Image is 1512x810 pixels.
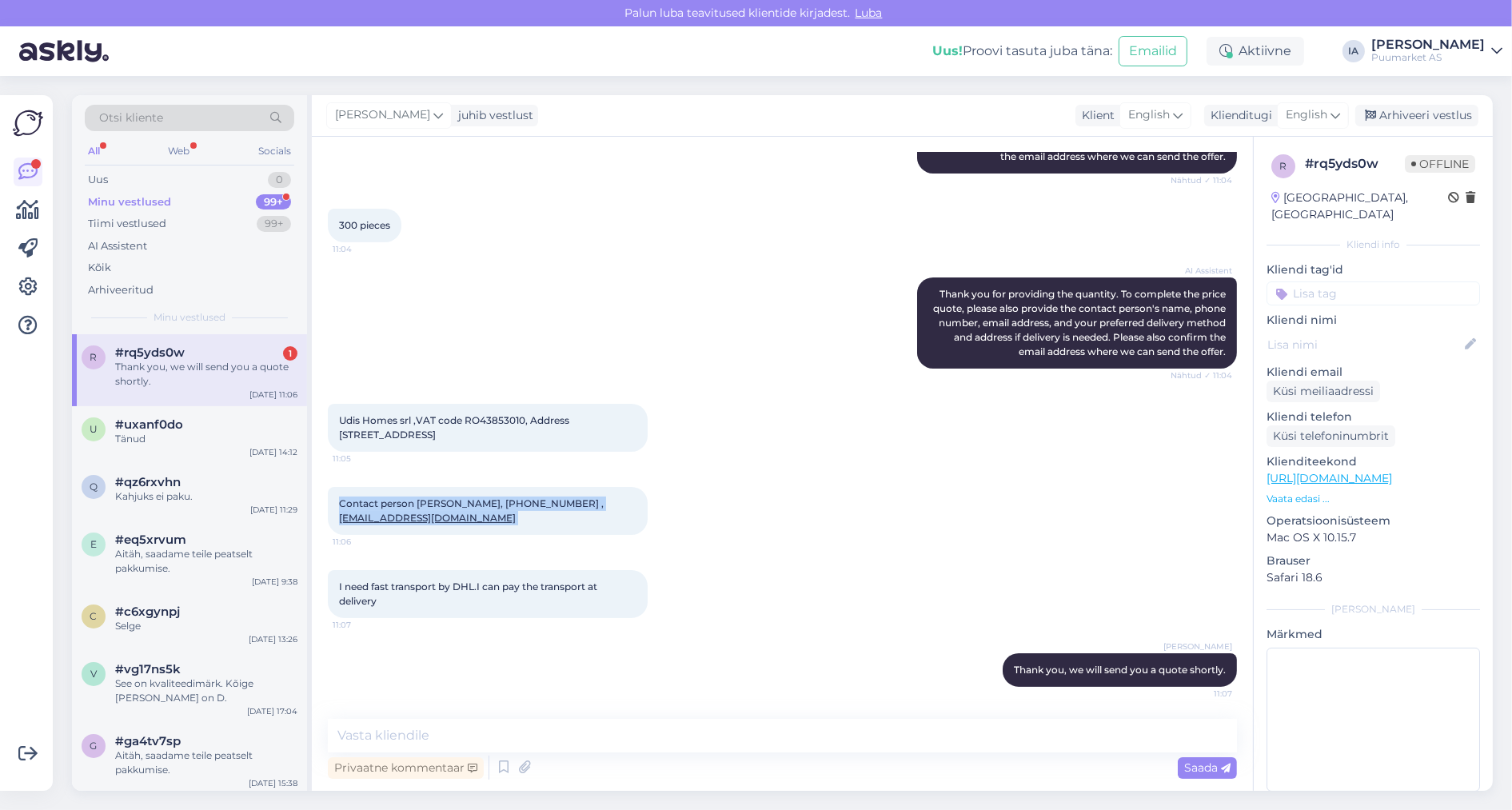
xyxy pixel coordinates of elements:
p: Operatsioonisüsteem [1267,513,1480,529]
div: Selge [115,619,297,633]
span: 11:05 [333,453,393,465]
span: q [90,481,98,493]
div: [DATE] 17:04 [247,705,297,717]
p: Kliendi tag'id [1267,261,1480,278]
p: Kliendi telefon [1267,409,1480,425]
p: Vaata edasi ... [1267,492,1480,506]
div: Aitäh, saadame teile peatselt pakkumise. [115,547,297,576]
div: 1 [283,346,297,361]
span: r [1280,160,1287,172]
span: English [1128,106,1170,124]
div: Puumarket AS [1371,51,1485,64]
a: [URL][DOMAIN_NAME] [1267,471,1392,485]
span: #ga4tv7sp [115,734,181,748]
p: Safari 18.6 [1267,569,1480,586]
div: # rq5yds0w [1305,154,1405,174]
a: [EMAIL_ADDRESS][DOMAIN_NAME] [339,512,516,524]
p: Klienditeekond [1267,453,1480,470]
div: See on kvaliteedimärk. Kõige [PERSON_NAME] on D. [115,676,297,705]
p: Brauser [1267,553,1480,569]
button: Emailid [1119,36,1187,66]
span: Luba [851,6,888,20]
span: Offline [1405,155,1475,173]
div: AI Assistent [88,238,147,254]
p: Märkmed [1267,626,1480,643]
input: Lisa nimi [1267,336,1462,353]
span: Minu vestlused [154,310,225,325]
span: 11:07 [1172,688,1232,700]
img: Askly Logo [13,108,43,138]
div: [DATE] 15:38 [249,777,297,789]
span: Otsi kliente [99,110,163,126]
input: Lisa tag [1267,281,1480,305]
div: IA [1342,40,1365,62]
div: Tiimi vestlused [88,216,166,232]
span: English [1286,106,1327,124]
p: Kliendi email [1267,364,1480,381]
div: Privaatne kommentaar [328,757,484,779]
div: 0 [268,172,291,188]
span: [PERSON_NAME] [1163,640,1232,652]
p: Kliendi nimi [1267,312,1480,329]
p: Mac OS X 10.15.7 [1267,529,1480,546]
span: Saada [1184,760,1231,775]
div: Uus [88,172,108,188]
span: #qz6rxvhn [115,475,181,489]
span: 11:04 [333,243,393,255]
div: [PERSON_NAME] [1371,38,1485,51]
a: [PERSON_NAME]Puumarket AS [1371,38,1502,64]
div: 99+ [257,216,291,232]
span: Nähtud ✓ 11:04 [1171,369,1232,381]
span: #c6xgynpj [115,605,180,619]
div: [PERSON_NAME] [1267,602,1480,616]
div: Kliendi info [1267,237,1480,252]
span: v [90,668,97,680]
div: Kahjuks ei paku. [115,489,297,504]
span: Contact person [PERSON_NAME], [PHONE_NUMBER] , [339,497,604,524]
span: #uxanf0do [115,417,183,432]
span: e [90,538,97,550]
div: 99+ [256,194,291,210]
div: Socials [255,141,294,162]
div: juhib vestlust [452,107,533,124]
div: Arhiveeri vestlus [1355,105,1478,126]
span: #vg17ns5k [115,662,181,676]
span: #rq5yds0w [115,345,185,360]
div: [DATE] 11:29 [250,504,297,516]
div: [DATE] 13:26 [249,633,297,645]
span: AI Assistent [1172,265,1232,277]
div: Proovi tasuta juba täna: [932,42,1112,61]
div: Aktiivne [1207,37,1304,66]
span: c [90,610,98,622]
div: All [85,141,103,162]
span: g [90,740,98,752]
span: #eq5xrvum [115,533,186,547]
span: 11:07 [333,619,393,631]
div: [GEOGRAPHIC_DATA], [GEOGRAPHIC_DATA] [1271,190,1448,223]
div: Tänud [115,432,297,446]
div: Minu vestlused [88,194,171,210]
div: Thank you, we will send you a quote shortly. [115,360,297,389]
span: 11:06 [333,536,393,548]
div: Web [166,141,193,162]
div: Küsi meiliaadressi [1267,381,1380,402]
span: [PERSON_NAME] [335,106,430,124]
div: [DATE] 14:12 [249,446,297,458]
b: Uus! [932,43,963,58]
div: Küsi telefoninumbrit [1267,425,1395,447]
div: Kõik [88,260,111,276]
div: [DATE] 11:06 [249,389,297,401]
span: Udis Homes srl ,VAT code RO43853010, Address [STREET_ADDRESS] [339,414,572,441]
div: Arhiveeritud [88,282,154,298]
div: Klienditugi [1204,107,1272,124]
span: r [90,351,98,363]
span: I need fast transport by DHL.I can pay the transport at delivery [339,581,600,607]
div: Aitäh, saadame teile peatselt pakkumise. [115,748,297,777]
span: Thank you for providing the quantity. To complete the price quote, please also provide the contac... [933,288,1228,357]
span: 300 pieces [339,219,390,231]
span: Nähtud ✓ 11:04 [1171,174,1232,186]
div: [DATE] 9:38 [252,576,297,588]
span: u [90,423,98,435]
div: Klient [1075,107,1115,124]
span: Thank you, we will send you a quote shortly. [1014,664,1226,676]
